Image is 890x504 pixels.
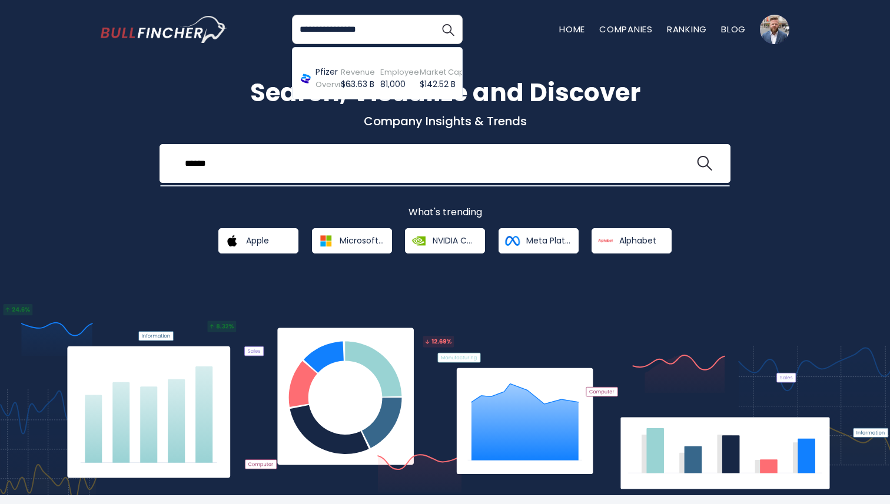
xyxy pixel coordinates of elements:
p: Company Insights & Trends [101,114,789,129]
span: Microsoft Corporation [340,235,384,246]
span: Market Capitalization [420,66,501,78]
p: 81,000 [380,78,419,91]
span: NVIDIA Corporation [433,235,477,246]
a: Alphabet [592,228,672,253]
a: Meta Platforms [499,228,579,253]
a: Go to homepage [101,16,227,43]
span: Employee [380,66,419,78]
span: Alphabet [619,235,656,246]
span: Apple [246,235,269,246]
span: Meta Platforms [526,235,570,246]
p: $63.63 B [341,78,375,91]
span: Revenue [341,66,375,78]
img: search icon [697,156,712,171]
button: Search [433,15,463,44]
a: NVIDIA Corporation [405,228,485,253]
p: $142.52 B [420,78,501,91]
img: bullfincher logo [101,16,227,43]
a: Microsoft Corporation [312,228,392,253]
a: Companies [599,23,653,35]
span: Overview [316,79,352,90]
a: Apple [218,228,298,253]
a: Ranking [667,23,707,35]
a: Blog [721,23,746,35]
p: What's trending [101,206,789,219]
a: Home [559,23,585,35]
h1: Search, Visualize and Discover [101,74,789,111]
p: Pfizer [316,66,347,78]
a: Pfizer Overview Revenue $63.63 B Employee 81,000 Market Capitalization $142.52 B [293,48,462,109]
